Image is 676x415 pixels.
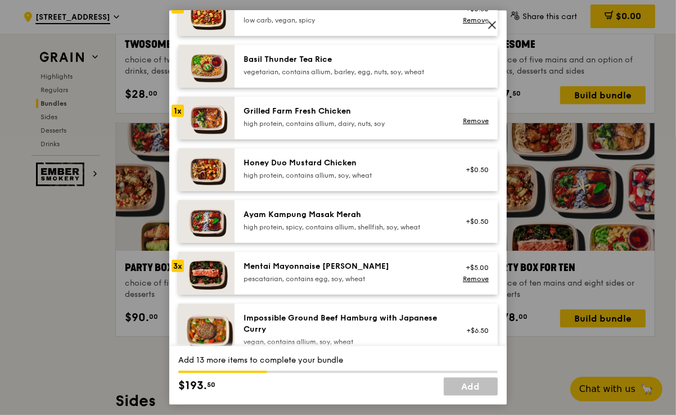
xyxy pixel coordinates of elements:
[178,96,235,139] img: daily_normal_HORZ-Grilled-Farm-Fresh-Chicken.jpg
[244,105,445,116] div: Grilled Farm Fresh Chicken
[244,119,445,128] div: high protein, contains allium, dairy, nuts, soy
[244,67,445,76] div: vegetarian, contains allium, barley, egg, nuts, soy, wheat
[172,259,184,272] div: 3x
[244,312,445,335] div: Impossible Ground Beef Hamburg with Japanese Curry
[444,378,498,396] a: Add
[244,337,445,346] div: vegan, contains allium, soy, wheat
[463,16,489,24] a: Remove
[172,104,184,116] div: 1x
[178,251,235,294] img: daily_normal_Mentai-Mayonnaise-Aburi-Salmon-HORZ.jpg
[244,53,445,65] div: Basil Thunder Tea Rice
[244,260,445,272] div: Mentai Mayonnaise [PERSON_NAME]
[244,274,445,283] div: pescatarian, contains egg, soy, wheat
[178,148,235,191] img: daily_normal_Honey_Duo_Mustard_Chicken__Horizontal_.jpg
[459,216,489,225] div: +$0.50
[178,303,235,357] img: daily_normal_HORZ-Impossible-Hamburg-With-Japanese-Curry.jpg
[178,378,207,395] span: $193.
[463,274,489,282] a: Remove
[463,116,489,124] a: Remove
[244,222,445,231] div: high protein, spicy, contains allium, shellfish, soy, wheat
[244,170,445,179] div: high protein, contains allium, soy, wheat
[244,209,445,220] div: Ayam Kampung Masak Merah
[244,157,445,168] div: Honey Duo Mustard Chicken
[172,1,184,13] div: 1x
[178,355,498,367] div: Add 13 more items to complete your bundle
[244,15,445,24] div: low carb, vegan, spicy
[178,200,235,242] img: daily_normal_Ayam_Kampung_Masak_Merah_Horizontal_.jpg
[459,326,489,335] div: +$6.50
[459,263,489,272] div: +$5.00
[459,165,489,174] div: +$0.50
[178,44,235,87] img: daily_normal_HORZ-Basil-Thunder-Tea-Rice.jpg
[207,381,215,390] span: 50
